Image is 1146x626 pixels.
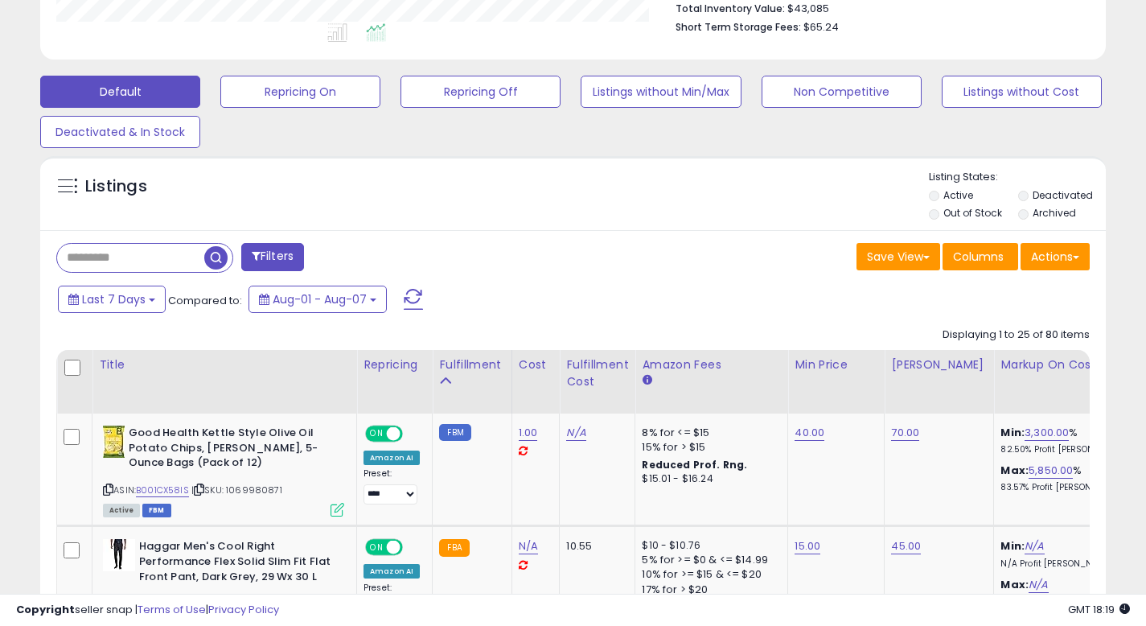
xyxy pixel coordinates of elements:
label: Out of Stock [943,206,1002,220]
b: Reduced Prof. Rng. [642,458,747,472]
span: All listings currently available for purchase on Amazon [103,504,140,517]
button: Listings without Cost [942,76,1102,108]
a: B001CX58IS [136,484,189,497]
a: N/A [1025,538,1044,554]
b: Min: [1000,425,1025,440]
p: 82.50% Profit [PERSON_NAME] [1000,444,1134,455]
b: Min: [1000,538,1025,554]
span: ON [367,541,387,554]
button: Filters [241,243,304,271]
b: Max: [1000,577,1029,592]
b: Max: [1000,463,1029,478]
button: Save View [856,243,940,270]
button: Non Competitive [762,76,922,108]
button: Deactivated & In Stock [40,116,200,148]
div: 8% for <= $15 [642,426,775,440]
p: 83.57% Profit [PERSON_NAME] [1000,482,1134,493]
a: N/A [566,425,585,441]
button: Repricing Off [400,76,561,108]
button: Default [40,76,200,108]
div: $10 - $10.76 [642,539,775,553]
label: Archived [1033,206,1076,220]
div: $15.01 - $16.24 [642,472,775,486]
div: Markup on Cost [1000,356,1140,373]
button: Repricing On [220,76,380,108]
div: % [1000,463,1134,493]
label: Deactivated [1033,188,1093,202]
div: ASIN: [103,426,344,515]
a: Terms of Use [138,602,206,617]
span: Last 7 Days [82,291,146,307]
img: 51yp3tkyGrL._SL40_.jpg [103,426,125,458]
small: FBM [439,424,470,441]
label: Active [943,188,973,202]
button: Listings without Min/Max [581,76,741,108]
b: Short Term Storage Fees: [676,20,801,34]
b: Good Health Kettle Style Olive Oil Potato Chips, [PERSON_NAME], 5-Ounce Bags (Pack of 12) [129,426,324,475]
button: Columns [943,243,1018,270]
span: 2025-08-15 18:19 GMT [1068,602,1130,617]
a: N/A [1029,577,1048,593]
div: Displaying 1 to 25 of 80 items [943,327,1090,343]
button: Last 7 Days [58,286,166,313]
div: % [1000,426,1134,455]
span: Aug-01 - Aug-07 [273,291,367,307]
span: $65.24 [803,19,839,35]
div: Title [99,356,350,373]
div: Amazon AI [364,564,420,579]
div: 15% for > $15 [642,440,775,455]
div: seller snap | | [16,603,279,618]
div: Min Price [795,356,877,373]
a: Privacy Policy [208,602,279,617]
div: Cost [519,356,553,373]
a: 1.00 [519,425,538,441]
div: Preset: [364,468,420,505]
small: Amazon Fees. [642,373,651,388]
span: ON [367,427,387,441]
a: 3,300.00 [1025,425,1069,441]
a: 40.00 [795,425,824,441]
span: FBM [142,504,171,517]
div: Amazon AI [364,451,420,465]
span: OFF [400,541,426,554]
a: 15.00 [795,538,820,554]
small: FBA [439,539,469,557]
img: 316TC+iwOxL._SL40_.jpg [103,539,135,571]
div: Amazon Fees [642,356,781,373]
span: Compared to: [168,293,242,308]
div: 10% for >= $15 & <= $20 [642,567,775,582]
button: Actions [1021,243,1090,270]
div: Fulfillment Cost [566,356,628,390]
a: 5,850.00 [1029,463,1073,479]
span: Columns [953,249,1004,265]
b: Total Inventory Value: [676,2,785,15]
a: N/A [519,538,538,554]
div: [PERSON_NAME] [891,356,987,373]
button: Aug-01 - Aug-07 [249,286,387,313]
h5: Listings [85,175,147,198]
div: 5% for >= $0 & <= $14.99 [642,553,775,567]
div: Repricing [364,356,425,373]
a: 70.00 [891,425,919,441]
strong: Copyright [16,602,75,617]
a: 45.00 [891,538,921,554]
div: 10.55 [566,539,622,554]
span: | SKU: 1069980871 [191,484,282,496]
span: OFF [400,427,426,441]
p: N/A Profit [PERSON_NAME] [1000,558,1134,570]
div: Fulfillment [439,356,504,373]
p: Listing States: [929,170,1106,185]
b: Haggar Men's Cool Right Performance Flex Solid Slim Fit Flat Front Pant, Dark Grey, 29 Wx 30 L [139,539,335,588]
